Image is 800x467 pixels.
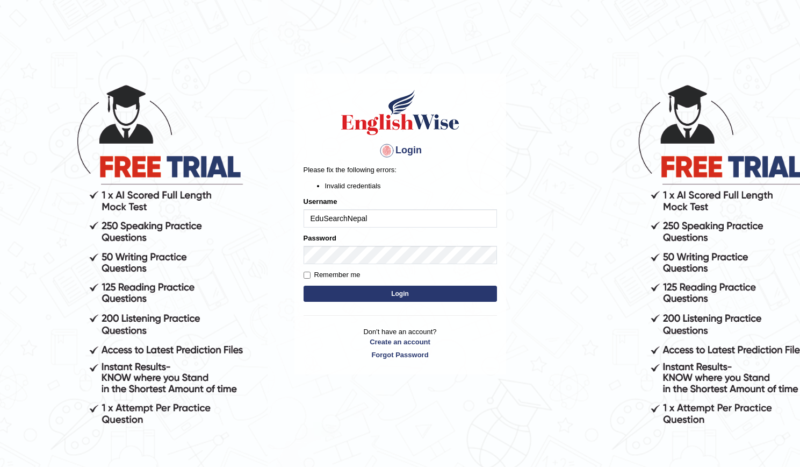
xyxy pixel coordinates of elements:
p: Please fix the following errors: [304,165,497,175]
p: Don't have an account? [304,327,497,360]
label: Username [304,196,337,207]
input: Remember me [304,272,311,279]
a: Forgot Password [304,350,497,360]
img: Logo of English Wise sign in for intelligent practice with AI [339,88,462,137]
label: Password [304,233,336,243]
a: Create an account [304,337,497,347]
li: Invalid credentials [325,181,497,191]
button: Login [304,286,497,302]
h4: Login [304,142,497,159]
label: Remember me [304,270,361,280]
